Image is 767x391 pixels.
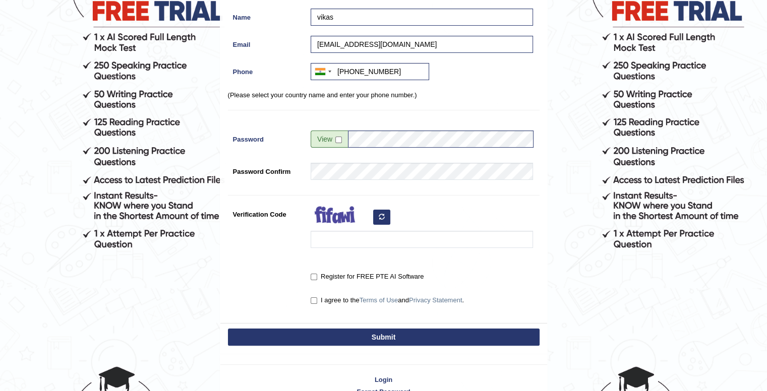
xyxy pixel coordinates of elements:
a: Privacy Statement [409,296,462,304]
label: Password Confirm [228,163,306,176]
label: Phone [228,63,306,77]
a: Login [220,375,547,384]
input: I agree to theTerms of UseandPrivacy Statement. [311,297,317,304]
p: (Please select your country name and enter your phone number.) [228,90,540,100]
input: Show/Hide Password [335,137,342,143]
button: Submit [228,329,540,346]
label: I agree to the and . [311,295,464,305]
input: +91 81234 56789 [311,63,429,80]
label: Register for FREE PTE AI Software [311,272,424,282]
label: Verification Code [228,206,306,219]
div: India (भारत): +91 [311,63,334,80]
label: Name [228,9,306,22]
a: Terms of Use [360,296,398,304]
input: Register for FREE PTE AI Software [311,274,317,280]
label: Password [228,131,306,144]
label: Email [228,36,306,49]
